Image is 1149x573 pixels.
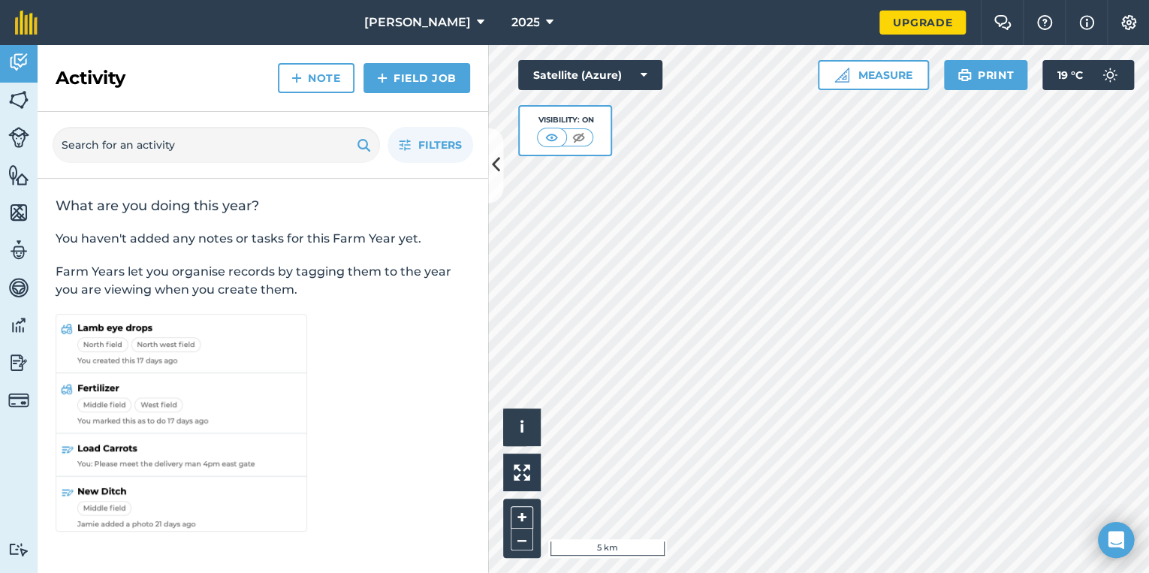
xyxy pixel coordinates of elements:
img: Ruler icon [834,68,849,83]
img: svg+xml;base64,PHN2ZyB4bWxucz0iaHR0cDovL3d3dy53My5vcmcvMjAwMC9zdmciIHdpZHRoPSI1MCIgaGVpZ2h0PSI0MC... [542,130,561,145]
span: 2025 [511,14,539,32]
span: i [520,418,524,436]
span: Filters [418,137,462,153]
img: A cog icon [1120,15,1138,30]
a: Note [278,63,354,93]
img: fieldmargin Logo [15,11,38,35]
button: Satellite (Azure) [518,60,662,90]
img: svg+xml;base64,PD94bWwgdmVyc2lvbj0iMS4wIiBlbmNvZGluZz0idXRmLTgiPz4KPCEtLSBHZW5lcmF0b3I6IEFkb2JlIE... [8,127,29,148]
img: svg+xml;base64,PD94bWwgdmVyc2lvbj0iMS4wIiBlbmNvZGluZz0idXRmLTgiPz4KPCEtLSBHZW5lcmF0b3I6IEFkb2JlIE... [8,542,29,556]
img: svg+xml;base64,PHN2ZyB4bWxucz0iaHR0cDovL3d3dy53My5vcmcvMjAwMC9zdmciIHdpZHRoPSI1MCIgaGVpZ2h0PSI0MC... [569,130,588,145]
img: svg+xml;base64,PD94bWwgdmVyc2lvbj0iMS4wIiBlbmNvZGluZz0idXRmLTgiPz4KPCEtLSBHZW5lcmF0b3I6IEFkb2JlIE... [8,51,29,74]
img: Two speech bubbles overlapping with the left bubble in the forefront [994,15,1012,30]
img: svg+xml;base64,PD94bWwgdmVyc2lvbj0iMS4wIiBlbmNvZGluZz0idXRmLTgiPz4KPCEtLSBHZW5lcmF0b3I6IEFkb2JlIE... [8,239,29,261]
p: You haven't added any notes or tasks for this Farm Year yet. [56,230,470,248]
img: svg+xml;base64,PD94bWwgdmVyc2lvbj0iMS4wIiBlbmNvZGluZz0idXRmLTgiPz4KPCEtLSBHZW5lcmF0b3I6IEFkb2JlIE... [8,351,29,374]
div: Open Intercom Messenger [1098,522,1134,558]
img: svg+xml;base64,PHN2ZyB4bWxucz0iaHR0cDovL3d3dy53My5vcmcvMjAwMC9zdmciIHdpZHRoPSIxNyIgaGVpZ2h0PSIxNy... [1079,14,1094,32]
img: svg+xml;base64,PHN2ZyB4bWxucz0iaHR0cDovL3d3dy53My5vcmcvMjAwMC9zdmciIHdpZHRoPSIxNCIgaGVpZ2h0PSIyNC... [291,69,302,87]
img: svg+xml;base64,PHN2ZyB4bWxucz0iaHR0cDovL3d3dy53My5vcmcvMjAwMC9zdmciIHdpZHRoPSIxOSIgaGVpZ2h0PSIyNC... [357,136,371,154]
button: + [511,506,533,529]
span: 19 ° C [1057,60,1083,90]
img: svg+xml;base64,PHN2ZyB4bWxucz0iaHR0cDovL3d3dy53My5vcmcvMjAwMC9zdmciIHdpZHRoPSI1NiIgaGVpZ2h0PSI2MC... [8,89,29,111]
span: [PERSON_NAME] [363,14,470,32]
img: svg+xml;base64,PHN2ZyB4bWxucz0iaHR0cDovL3d3dy53My5vcmcvMjAwMC9zdmciIHdpZHRoPSI1NiIgaGVpZ2h0PSI2MC... [8,164,29,186]
a: Upgrade [879,11,966,35]
button: i [503,409,541,446]
img: svg+xml;base64,PD94bWwgdmVyc2lvbj0iMS4wIiBlbmNvZGluZz0idXRmLTgiPz4KPCEtLSBHZW5lcmF0b3I6IEFkb2JlIE... [8,276,29,299]
button: – [511,529,533,550]
h2: What are you doing this year? [56,197,470,215]
div: Visibility: On [537,114,594,126]
h2: Activity [56,66,125,90]
img: svg+xml;base64,PD94bWwgdmVyc2lvbj0iMS4wIiBlbmNvZGluZz0idXRmLTgiPz4KPCEtLSBHZW5lcmF0b3I6IEFkb2JlIE... [8,390,29,411]
button: Filters [388,127,473,163]
button: Measure [818,60,929,90]
img: svg+xml;base64,PHN2ZyB4bWxucz0iaHR0cDovL3d3dy53My5vcmcvMjAwMC9zdmciIHdpZHRoPSI1NiIgaGVpZ2h0PSI2MC... [8,201,29,224]
button: Print [944,60,1028,90]
img: svg+xml;base64,PD94bWwgdmVyc2lvbj0iMS4wIiBlbmNvZGluZz0idXRmLTgiPz4KPCEtLSBHZW5lcmF0b3I6IEFkb2JlIE... [8,314,29,336]
img: Four arrows, one pointing top left, one top right, one bottom right and the last bottom left [514,464,530,481]
img: svg+xml;base64,PHN2ZyB4bWxucz0iaHR0cDovL3d3dy53My5vcmcvMjAwMC9zdmciIHdpZHRoPSIxNCIgaGVpZ2h0PSIyNC... [377,69,388,87]
img: svg+xml;base64,PHN2ZyB4bWxucz0iaHR0cDovL3d3dy53My5vcmcvMjAwMC9zdmciIHdpZHRoPSIxOSIgaGVpZ2h0PSIyNC... [957,66,972,84]
button: 19 °C [1042,60,1134,90]
a: Field Job [363,63,470,93]
img: A question mark icon [1036,15,1054,30]
p: Farm Years let you organise records by tagging them to the year you are viewing when you create t... [56,263,470,299]
input: Search for an activity [53,127,380,163]
img: svg+xml;base64,PD94bWwgdmVyc2lvbj0iMS4wIiBlbmNvZGluZz0idXRmLTgiPz4KPCEtLSBHZW5lcmF0b3I6IEFkb2JlIE... [1095,60,1125,90]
